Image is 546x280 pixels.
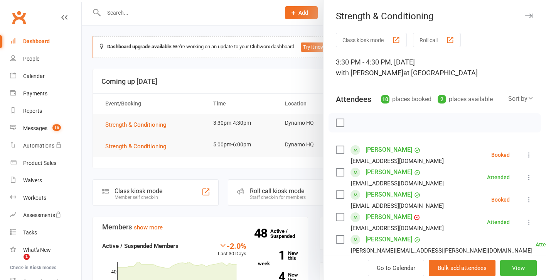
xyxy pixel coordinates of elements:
div: 3:30 PM - 4:30 PM, [DATE] [336,57,534,78]
div: People [23,56,39,62]
div: Attendees [336,94,371,105]
a: Dashboard [10,33,81,50]
div: Product Sales [23,160,56,166]
a: [PERSON_NAME] [366,166,412,178]
button: Bulk add attendees [429,260,495,276]
div: [PERSON_NAME][EMAIL_ADDRESS][PERSON_NAME][DOMAIN_NAME] [351,246,533,256]
a: [PERSON_NAME] [366,188,412,201]
a: Automations [10,137,81,154]
a: [PERSON_NAME] [366,144,412,156]
a: People [10,50,81,68]
span: 16 [52,124,61,131]
div: Automations [23,143,54,149]
div: places available [438,94,493,105]
a: What's New [10,241,81,259]
div: [EMAIL_ADDRESS][DOMAIN_NAME] [351,223,444,233]
div: [EMAIL_ADDRESS][DOMAIN_NAME] [351,178,444,188]
a: Clubworx [9,8,29,27]
div: Booked [491,197,510,202]
button: View [500,260,537,276]
a: [PERSON_NAME] [366,233,412,246]
div: Attended [487,175,510,180]
div: Assessments [23,212,61,218]
a: Payments [10,85,81,102]
div: Sort by [508,94,534,104]
div: places booked [381,94,431,105]
div: 10 [381,95,389,104]
div: Attended [487,219,510,225]
a: Reports [10,102,81,120]
button: Class kiosk mode [336,33,407,47]
iframe: Intercom live chat [8,254,26,272]
div: [EMAIL_ADDRESS][DOMAIN_NAME] [351,201,444,211]
a: Assessments [10,207,81,224]
a: Waivers [10,172,81,189]
a: Workouts [10,189,81,207]
div: Waivers [23,177,42,183]
div: [EMAIL_ADDRESS][DOMAIN_NAME] [351,156,444,166]
div: Booked [491,152,510,158]
div: Calendar [23,73,45,79]
span: 1 [24,254,30,260]
a: Messages 16 [10,120,81,137]
div: What's New [23,247,51,253]
a: Calendar [10,68,81,85]
span: at [GEOGRAPHIC_DATA] [403,69,478,77]
div: 2 [438,95,446,104]
div: Messages [23,125,47,131]
a: Tasks [10,224,81,241]
a: Product Sales [10,154,81,172]
a: Go to Calendar [368,260,424,276]
div: Payments [23,90,47,97]
div: Strength & Conditioning [324,11,546,22]
div: Reports [23,108,42,114]
div: Dashboard [23,38,50,44]
div: Workouts [23,195,46,201]
a: [PERSON_NAME] [366,211,412,223]
span: with [PERSON_NAME] [336,69,403,77]
button: Roll call [413,33,461,47]
div: Tasks [23,229,37,236]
